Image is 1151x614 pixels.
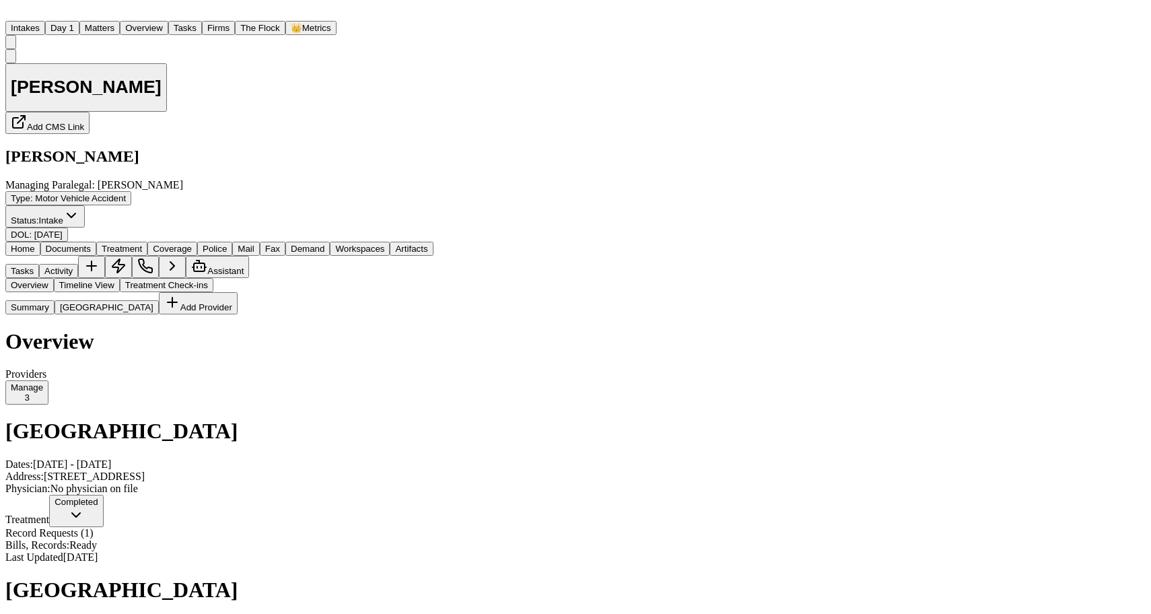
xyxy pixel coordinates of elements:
span: Motor Vehicle Accident [35,193,126,203]
span: Police [203,244,227,254]
span: Home [11,244,35,254]
button: Overview [120,21,168,35]
button: Assistant [186,256,249,278]
span: Assistant [207,266,244,276]
span: Mail [238,244,254,254]
span: Add CMS Link [27,122,84,132]
a: Overview [120,22,168,33]
a: Firms [202,22,235,33]
button: Add Task [78,256,105,278]
button: The Flock [235,21,285,35]
span: DOL : [11,230,32,240]
h2: [PERSON_NAME] [5,147,939,166]
button: Tasks [168,21,202,35]
span: Treatment [102,244,142,254]
button: Firms [202,21,235,35]
span: [GEOGRAPHIC_DATA] [60,302,153,312]
span: Documents [46,244,91,254]
span: Fax [265,244,280,254]
button: Intakes [5,21,45,35]
a: Matters [79,22,120,33]
button: Edit matter name [5,63,167,112]
div: Completed [55,497,98,507]
span: [STREET_ADDRESS] [44,471,145,482]
span: Managing Paralegal: [5,179,95,191]
a: crownMetrics [285,22,337,33]
span: Workspaces [335,244,384,254]
button: Timeline View [54,278,120,292]
button: Add Provider [159,292,238,314]
button: Matters [79,21,120,35]
h1: [GEOGRAPHIC_DATA] [5,419,939,444]
button: crownMetrics [285,21,337,35]
span: Status: [11,215,39,226]
button: Change status from Intake [5,205,85,228]
span: Metrics [302,23,331,33]
span: Physician: [5,483,50,494]
span: Treatment [5,514,49,525]
span: crown [291,23,302,33]
button: Copy Matter ID [5,49,16,63]
button: Day 1 [45,21,79,35]
span: Demand [291,244,324,254]
button: Add CMS Link [5,112,90,134]
div: 3 [11,393,43,403]
span: Dates: [5,458,33,470]
a: Tasks [168,22,202,33]
span: Artifacts [395,244,427,254]
button: Edit DOL: 2025-07-09 [5,228,68,242]
button: Make a Call [132,256,159,278]
h1: [GEOGRAPHIC_DATA] [5,578,939,603]
span: Type : [11,193,33,203]
button: Tasks [5,264,39,278]
span: [DATE] [34,230,63,240]
span: Intake [39,215,63,226]
button: Manage3 [5,380,48,405]
h1: Overview [5,329,939,354]
button: Summary [5,300,55,314]
span: Providers [5,368,46,380]
span: Last Updated [DATE] [5,551,98,563]
span: Record Requests ( 1 ) [5,527,94,539]
button: Create Immediate Task [105,256,132,278]
a: The Flock [235,22,285,33]
img: Finch Logo [5,5,22,18]
a: Intakes [5,22,45,33]
button: Edit Type: Motor Vehicle Accident [5,191,131,205]
span: No physician on file [50,483,138,494]
span: [PERSON_NAME] [98,179,183,191]
button: Overview [5,278,54,292]
span: Ready [69,539,97,551]
button: Completed [49,495,103,527]
a: Home [5,9,22,20]
h1: [PERSON_NAME] [11,77,162,98]
span: Address: [5,471,44,482]
span: Coverage [153,244,192,254]
button: Treatment Check-ins [120,278,213,292]
button: Activity [39,264,78,278]
a: Day 1 [45,22,79,33]
button: [GEOGRAPHIC_DATA] [55,300,159,314]
span: [DATE] - [DATE] [33,458,111,470]
span: Bills, Records : [5,539,69,551]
